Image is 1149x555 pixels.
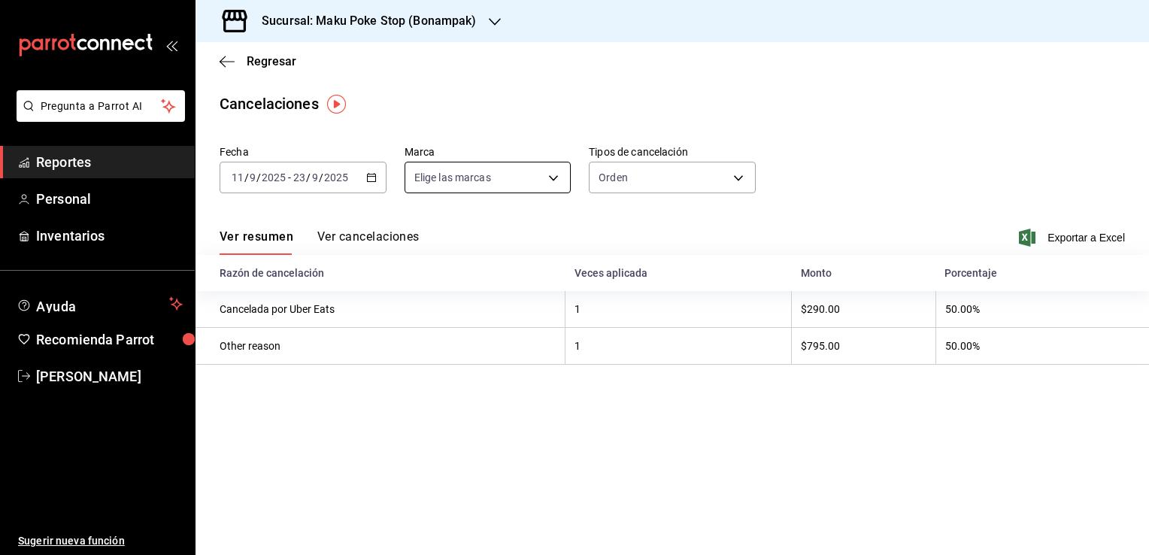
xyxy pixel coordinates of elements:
button: Regresar [220,54,296,68]
span: - [288,171,291,183]
th: Razón de cancelación [196,255,565,291]
span: / [244,171,249,183]
button: Pregunta a Parrot AI [17,90,185,122]
input: -- [249,171,256,183]
span: / [319,171,323,183]
h3: Sucursal: Maku Poke Stop (Bonampak) [250,12,477,30]
button: Ver resumen [220,229,293,255]
label: Marca [405,147,571,157]
input: -- [311,171,319,183]
button: open_drawer_menu [165,39,177,51]
span: Pregunta a Parrot AI [41,99,162,114]
span: Sugerir nueva función [18,533,183,549]
th: Porcentaje [935,255,1149,291]
div: navigation tabs [220,229,420,255]
a: Pregunta a Parrot AI [11,109,185,125]
th: 1 [565,328,792,365]
img: Tooltip marker [327,95,346,114]
th: Monto [792,255,936,291]
input: ---- [261,171,286,183]
span: / [306,171,311,183]
span: Recomienda Parrot [36,329,183,350]
input: -- [231,171,244,183]
th: 50.00% [935,291,1149,328]
label: Tipos de cancelación [589,147,756,157]
th: $290.00 [792,291,936,328]
input: -- [293,171,306,183]
div: Cancelaciones [220,92,319,115]
th: 50.00% [935,328,1149,365]
span: / [256,171,261,183]
th: Other reason [196,328,565,365]
label: Fecha [220,147,387,157]
span: [PERSON_NAME] [36,366,183,387]
th: $795.00 [792,328,936,365]
span: Personal [36,189,183,209]
button: Ver cancelaciones [317,229,420,255]
span: Ayuda [36,295,163,313]
span: Reportes [36,152,183,172]
th: Veces aplicada [565,255,792,291]
span: Regresar [247,54,296,68]
input: ---- [323,171,349,183]
th: Cancelada por Uber Eats [196,291,565,328]
th: 1 [565,291,792,328]
span: Inventarios [36,226,183,246]
button: Exportar a Excel [1022,229,1125,247]
span: Orden [599,170,628,185]
span: Elige las marcas [414,170,491,185]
